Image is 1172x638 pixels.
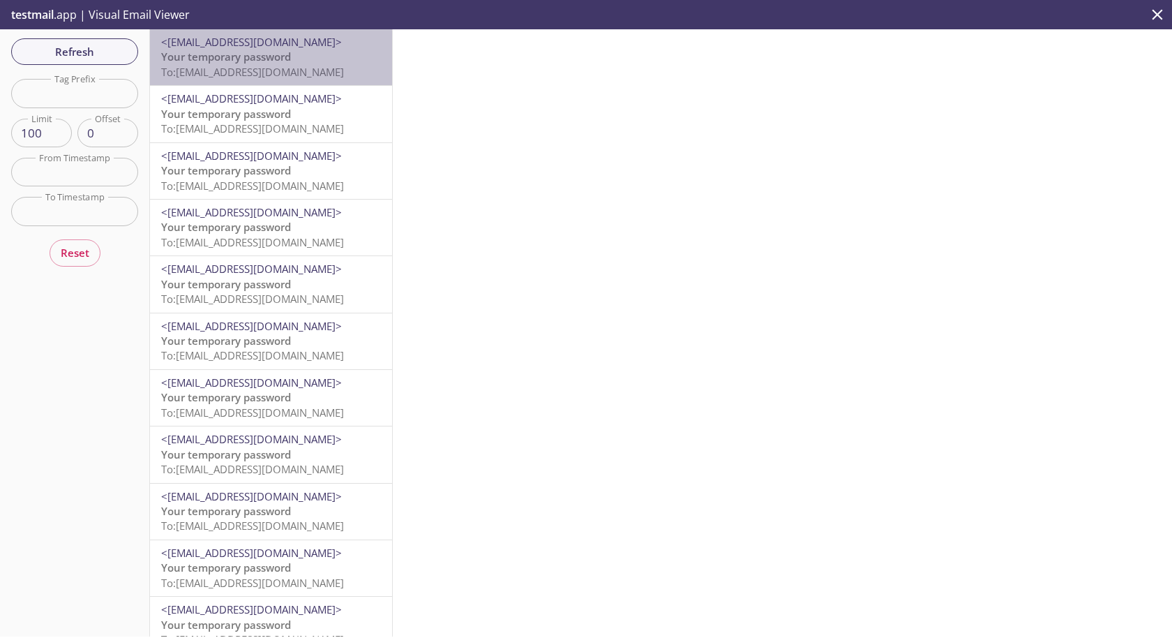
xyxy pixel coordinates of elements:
div: <[EMAIL_ADDRESS][DOMAIN_NAME]>Your temporary passwordTo:[EMAIL_ADDRESS][DOMAIN_NAME] [150,540,392,596]
div: <[EMAIL_ADDRESS][DOMAIN_NAME]>Your temporary passwordTo:[EMAIL_ADDRESS][DOMAIN_NAME] [150,256,392,312]
span: Your temporary password [161,390,291,404]
span: To: [EMAIL_ADDRESS][DOMAIN_NAME] [161,576,344,590]
div: <[EMAIL_ADDRESS][DOMAIN_NAME]>Your temporary passwordTo:[EMAIL_ADDRESS][DOMAIN_NAME] [150,484,392,540]
div: <[EMAIL_ADDRESS][DOMAIN_NAME]>Your temporary passwordTo:[EMAIL_ADDRESS][DOMAIN_NAME] [150,29,392,85]
button: Reset [50,239,100,266]
span: Your temporary password [161,447,291,461]
div: <[EMAIL_ADDRESS][DOMAIN_NAME]>Your temporary passwordTo:[EMAIL_ADDRESS][DOMAIN_NAME] [150,143,392,199]
span: <[EMAIL_ADDRESS][DOMAIN_NAME]> [161,319,342,333]
div: <[EMAIL_ADDRESS][DOMAIN_NAME]>Your temporary passwordTo:[EMAIL_ADDRESS][DOMAIN_NAME] [150,86,392,142]
div: <[EMAIL_ADDRESS][DOMAIN_NAME]>Your temporary passwordTo:[EMAIL_ADDRESS][DOMAIN_NAME] [150,313,392,369]
span: Your temporary password [161,334,291,348]
span: <[EMAIL_ADDRESS][DOMAIN_NAME]> [161,35,342,49]
span: To: [EMAIL_ADDRESS][DOMAIN_NAME] [161,179,344,193]
span: <[EMAIL_ADDRESS][DOMAIN_NAME]> [161,432,342,446]
span: testmail [11,7,54,22]
span: <[EMAIL_ADDRESS][DOMAIN_NAME]> [161,205,342,219]
span: Your temporary password [161,163,291,177]
span: To: [EMAIL_ADDRESS][DOMAIN_NAME] [161,292,344,306]
span: <[EMAIL_ADDRESS][DOMAIN_NAME]> [161,546,342,560]
span: <[EMAIL_ADDRESS][DOMAIN_NAME]> [161,262,342,276]
div: <[EMAIL_ADDRESS][DOMAIN_NAME]>Your temporary passwordTo:[EMAIL_ADDRESS][DOMAIN_NAME] [150,370,392,426]
span: To: [EMAIL_ADDRESS][DOMAIN_NAME] [161,406,344,420]
span: Your temporary password [161,504,291,518]
span: <[EMAIL_ADDRESS][DOMAIN_NAME]> [161,489,342,503]
span: Your temporary password [161,618,291,632]
span: <[EMAIL_ADDRESS][DOMAIN_NAME]> [161,91,342,105]
span: To: [EMAIL_ADDRESS][DOMAIN_NAME] [161,235,344,249]
div: <[EMAIL_ADDRESS][DOMAIN_NAME]>Your temporary passwordTo:[EMAIL_ADDRESS][DOMAIN_NAME] [150,426,392,482]
span: To: [EMAIL_ADDRESS][DOMAIN_NAME] [161,519,344,533]
div: <[EMAIL_ADDRESS][DOMAIN_NAME]>Your temporary passwordTo:[EMAIL_ADDRESS][DOMAIN_NAME] [150,200,392,255]
button: Refresh [11,38,138,65]
span: To: [EMAIL_ADDRESS][DOMAIN_NAME] [161,121,344,135]
span: Reset [61,244,89,262]
span: <[EMAIL_ADDRESS][DOMAIN_NAME]> [161,376,342,390]
span: <[EMAIL_ADDRESS][DOMAIN_NAME]> [161,602,342,616]
span: Your temporary password [161,561,291,574]
span: <[EMAIL_ADDRESS][DOMAIN_NAME]> [161,149,342,163]
span: Refresh [22,43,127,61]
span: Your temporary password [161,107,291,121]
span: To: [EMAIL_ADDRESS][DOMAIN_NAME] [161,462,344,476]
span: To: [EMAIL_ADDRESS][DOMAIN_NAME] [161,348,344,362]
span: To: [EMAIL_ADDRESS][DOMAIN_NAME] [161,65,344,79]
span: Your temporary password [161,277,291,291]
span: Your temporary password [161,50,291,64]
span: Your temporary password [161,220,291,234]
